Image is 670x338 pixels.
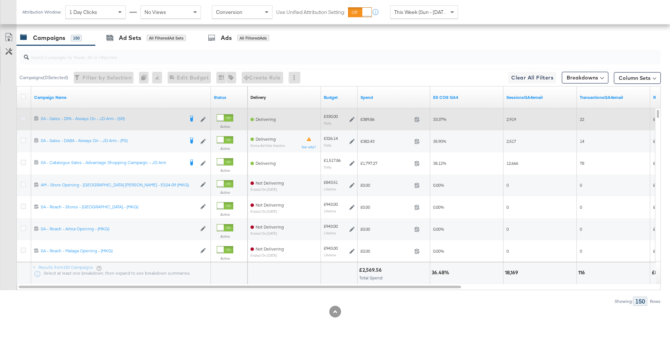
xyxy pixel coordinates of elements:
div: Attribution Window: [22,10,62,15]
span: £382.43 [360,138,411,144]
a: Reflects the ability of your Ad Campaign to achieve delivery based on ad states, schedule and bud... [250,94,266,100]
span: Not Delivering [256,180,284,186]
a: SA - Catalogue Sales - Advantage Shopping Campaign – JD Arm [41,160,184,167]
span: Not Delivering [256,224,284,230]
div: £1,517.86 [324,157,341,163]
span: Total Spend [359,275,382,281]
sub: Daily [324,165,332,169]
div: £843.51 [324,179,338,185]
div: Ads [221,34,232,42]
sub: Daily [324,143,332,147]
div: Ad Sets [119,34,141,42]
sub: Lifetime [324,253,336,257]
span: 1 Day Clicks [69,9,97,15]
div: £2,569.56 [359,267,384,274]
div: All Filtered Ad Sets [147,35,186,41]
label: Active [217,234,233,239]
span: 33.37% [433,116,446,122]
a: SA - Reach - Artea Opening - (MKG) [41,226,197,232]
span: £5,629.00 [653,160,670,166]
a: Transactions - The total number of transactions [580,94,647,100]
a: ES COS GA4 [433,94,501,100]
div: 116 [578,269,587,276]
sub: Lifetime [324,187,336,191]
sub: ended on [DATE] [250,209,284,213]
span: 0 [506,182,509,188]
sub: ended on [DATE] [250,253,284,257]
button: Clear All Filters [508,72,556,83]
span: £1,797.27 [360,160,411,166]
sub: Some Ad Sets Inactive [250,144,285,148]
a: Your campaign name. [34,94,208,100]
a: SA - Reach - Stores - [GEOGRAPHIC_DATA] - (MKG) [41,204,197,210]
div: 150 [71,35,82,41]
span: 0 [580,204,582,210]
span: £0.00 [360,248,411,254]
span: £0.00 [360,182,411,188]
span: Delivering [256,160,276,166]
span: Not Delivering [256,202,284,208]
span: 0 [506,226,509,232]
div: Delivery [250,94,266,100]
span: 0.00% [433,182,444,188]
div: 18,169 [505,269,520,276]
span: £0.00 [360,226,411,232]
span: Conversion [216,9,242,15]
sub: Lifetime [324,209,336,213]
sub: ended on [DATE] [250,231,284,235]
span: £389.86 [360,116,411,122]
sub: Lifetime [324,231,336,235]
span: 22 [580,116,584,122]
a: The total amount spent to date. [360,94,427,100]
span: 35.90% [433,138,446,144]
span: Clear All Filters [511,73,553,82]
span: £0.00 [653,248,663,254]
div: Rows [649,299,661,304]
span: 12,666 [506,160,518,166]
span: Not Delivering [256,246,284,252]
span: 78 [580,160,584,166]
div: Campaigns [33,34,65,42]
a: SA - Sales - DABA - Always On - JD Arm - (PS) [41,138,184,145]
sub: Daily [324,121,332,125]
div: SA - Sales - DPA - Always On - JD Arm - (SR) [41,116,184,122]
button: Column Sets [614,72,661,84]
span: £0.00 [653,204,663,210]
div: 150 [633,297,647,306]
label: Active [217,124,233,129]
span: Delivering [256,136,276,142]
label: Active [217,190,233,195]
div: £943.00 [324,223,338,229]
input: Search Campaigns by Name, ID or Objective [29,47,602,61]
a: SA - Reach - Malaga Opening - (MKG) [41,248,197,254]
a: SA - Sales - DPA - Always On - JD Arm - (SR) [41,116,184,123]
span: 0 [506,248,509,254]
div: £330.00 [324,114,338,119]
div: Campaigns ( 0 Selected) [19,74,68,81]
label: Active [217,168,233,173]
span: 0 [580,248,582,254]
span: Delivering [256,116,276,122]
span: 0.00% [433,204,444,210]
div: 36.48% [432,269,451,276]
div: All Filtered Ads [237,35,269,41]
div: £326.14 [324,135,338,141]
span: £0.00 [653,182,663,188]
div: Showing: [614,299,633,304]
div: SA - Catalogue Sales - Advantage Shopping Campaign – JD Arm [41,160,184,166]
a: The maximum amount you're willing to spend on your ads, on average each day or over the lifetime ... [324,94,355,100]
div: £943.00 [324,245,338,251]
a: Shows the current state of your Ad Campaign. [214,94,245,100]
span: £1,272.00 [653,138,670,144]
div: £943.00 [324,201,338,207]
label: Use Unified Attribution Setting: [276,9,345,16]
span: £1,395.00 [653,116,670,122]
span: 0 [580,182,582,188]
a: AM - Store Opening - [GEOGRAPHIC_DATA] [PERSON_NAME] - ES24-09 (MKG) [41,182,197,188]
div: 0 [139,72,152,83]
span: 0.00% [433,226,444,232]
